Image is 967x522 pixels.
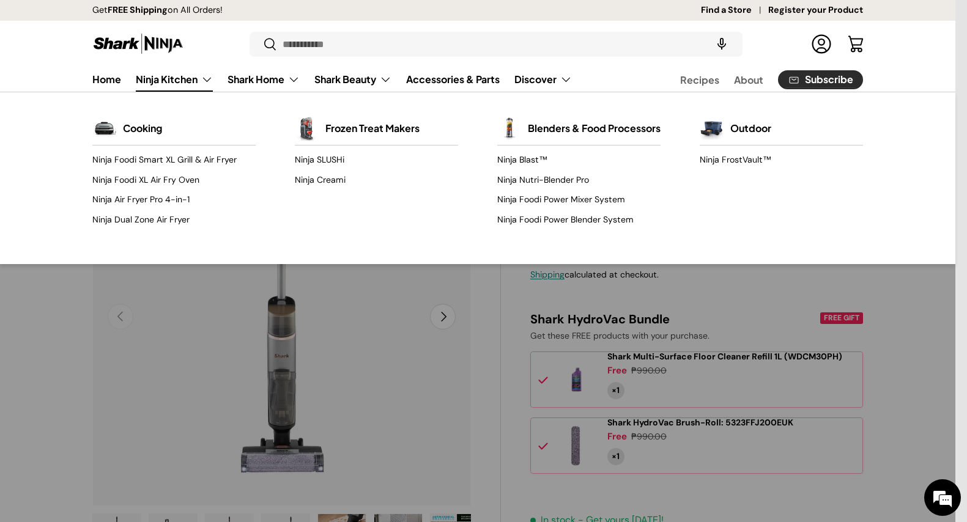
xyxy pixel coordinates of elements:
[702,31,741,57] speech-search-button: Search by voice
[680,68,719,92] a: Recipes
[805,75,853,84] span: Subscribe
[778,70,863,89] a: Subscribe
[307,67,399,92] summary: Shark Beauty
[734,68,763,92] a: About
[128,67,220,92] summary: Ninja Kitchen
[768,4,863,17] a: Register your Product
[220,67,307,92] summary: Shark Home
[92,67,572,92] nav: Primary
[514,67,572,92] a: Discover
[507,67,579,92] summary: Discover
[228,67,300,92] a: Shark Home
[701,4,768,17] a: Find a Store
[92,32,184,56] img: Shark Ninja Philippines
[108,4,168,15] strong: FREE Shipping
[92,67,121,91] a: Home
[92,4,223,17] p: Get on All Orders!
[314,67,391,92] a: Shark Beauty
[651,67,863,92] nav: Secondary
[406,67,500,91] a: Accessories & Parts
[136,67,213,92] a: Ninja Kitchen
